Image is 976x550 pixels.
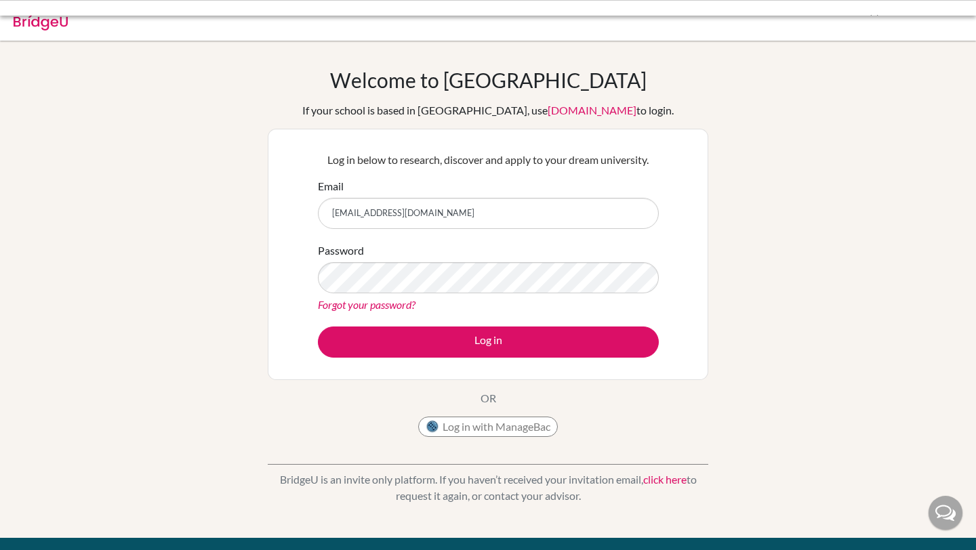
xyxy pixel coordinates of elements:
a: Forgot your password? [318,298,415,311]
p: BridgeU is an invite only platform. If you haven’t received your invitation email, to request it ... [268,471,708,504]
img: Bridge-U [14,9,68,30]
p: Log in below to research, discover and apply to your dream university. [318,152,659,168]
a: click here [643,473,687,486]
div: If your school is based in [GEOGRAPHIC_DATA], use to login. [302,102,674,119]
label: Email [318,178,344,194]
h1: Welcome to [GEOGRAPHIC_DATA] [330,68,647,92]
button: Log in [318,326,659,358]
label: Password [318,242,364,259]
button: Log in with ManageBac [418,417,558,437]
p: OR [481,390,496,406]
a: [DOMAIN_NAME] [548,104,636,117]
div: Invalid email or password. [95,11,678,27]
